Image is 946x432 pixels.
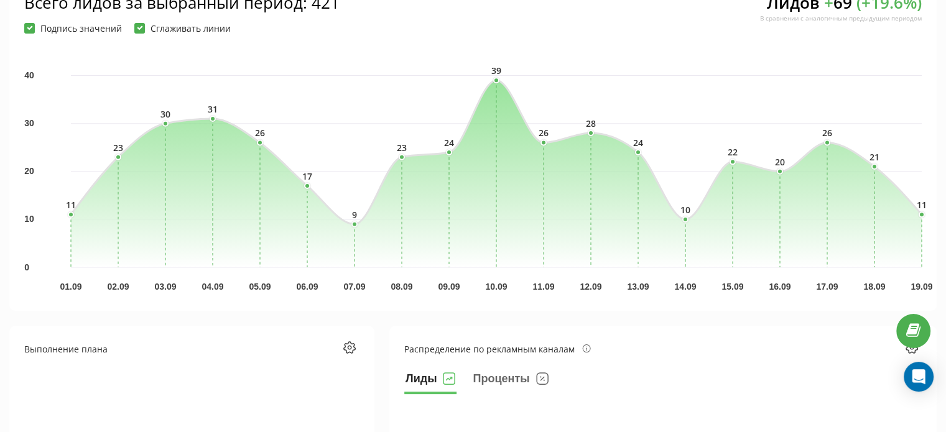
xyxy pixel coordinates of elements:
[680,204,690,216] text: 10
[444,137,454,149] text: 24
[302,170,312,182] text: 17
[816,282,838,292] text: 17.09
[485,282,507,292] text: 10.09
[134,23,231,34] label: Сглаживать линии
[869,151,879,163] text: 21
[24,262,29,272] text: 0
[539,127,549,139] text: 26
[904,362,934,392] div: Open Intercom Messenger
[66,199,76,211] text: 11
[822,127,832,139] text: 26
[208,103,218,115] text: 31
[296,282,318,292] text: 06.09
[352,209,357,221] text: 9
[397,142,407,154] text: 23
[24,342,108,356] div: Выполнение плана
[627,282,649,292] text: 13.09
[911,282,932,292] text: 19.09
[438,282,460,292] text: 09.09
[391,282,412,292] text: 08.09
[404,342,591,356] div: Распределение по рекламным каналам
[154,282,176,292] text: 03.09
[586,117,596,129] text: 28
[24,118,34,128] text: 30
[532,282,554,292] text: 11.09
[863,282,885,292] text: 18.09
[633,137,643,149] text: 24
[24,166,34,176] text: 20
[721,282,743,292] text: 15.09
[255,127,265,139] text: 26
[775,156,785,168] text: 20
[674,282,696,292] text: 14.09
[728,146,738,158] text: 22
[760,14,922,22] div: В сравнении с аналогичным предыдущим периодом
[60,282,81,292] text: 01.09
[471,369,549,394] button: Проценты
[160,108,170,120] text: 30
[769,282,791,292] text: 16.09
[917,199,927,211] text: 11
[343,282,365,292] text: 07.09
[491,65,501,76] text: 39
[580,282,601,292] text: 12.09
[107,282,129,292] text: 02.09
[202,282,223,292] text: 04.09
[24,23,122,34] label: Подпись значений
[113,142,123,154] text: 23
[24,214,34,224] text: 10
[404,369,457,394] button: Лиды
[24,70,34,80] text: 40
[249,282,271,292] text: 05.09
